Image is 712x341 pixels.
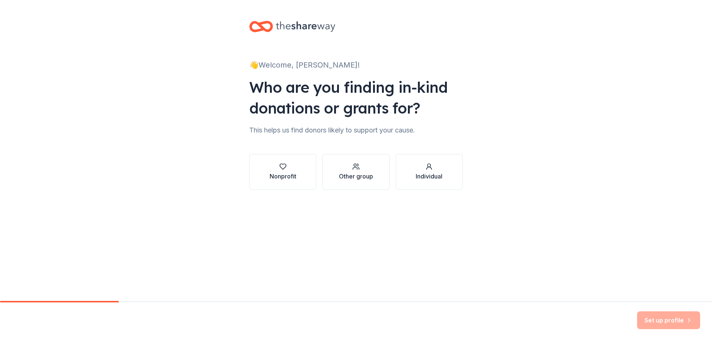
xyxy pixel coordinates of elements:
div: Nonprofit [270,172,296,181]
button: Individual [396,154,463,190]
div: Individual [416,172,442,181]
button: Other group [322,154,389,190]
button: Nonprofit [249,154,316,190]
div: This helps us find donors likely to support your cause. [249,124,463,136]
div: 👋 Welcome, [PERSON_NAME]! [249,59,463,71]
div: Other group [339,172,373,181]
div: Who are you finding in-kind donations or grants for? [249,77,463,118]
